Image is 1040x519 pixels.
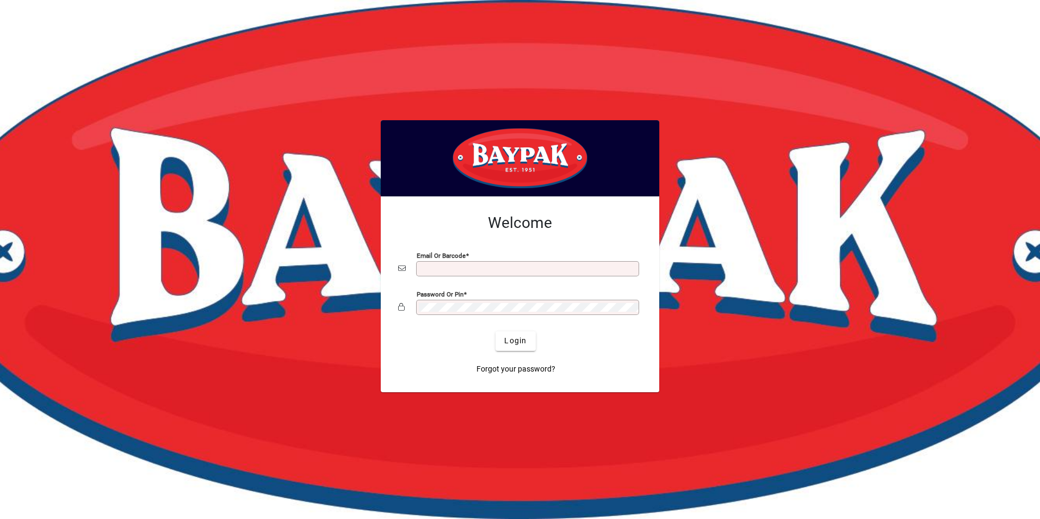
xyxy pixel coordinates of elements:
span: Forgot your password? [476,363,555,375]
mat-label: Email or Barcode [417,251,466,259]
button: Login [496,331,535,351]
span: Login [504,335,527,347]
mat-label: Password or Pin [417,290,463,298]
a: Forgot your password? [472,360,560,379]
h2: Welcome [398,214,642,232]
